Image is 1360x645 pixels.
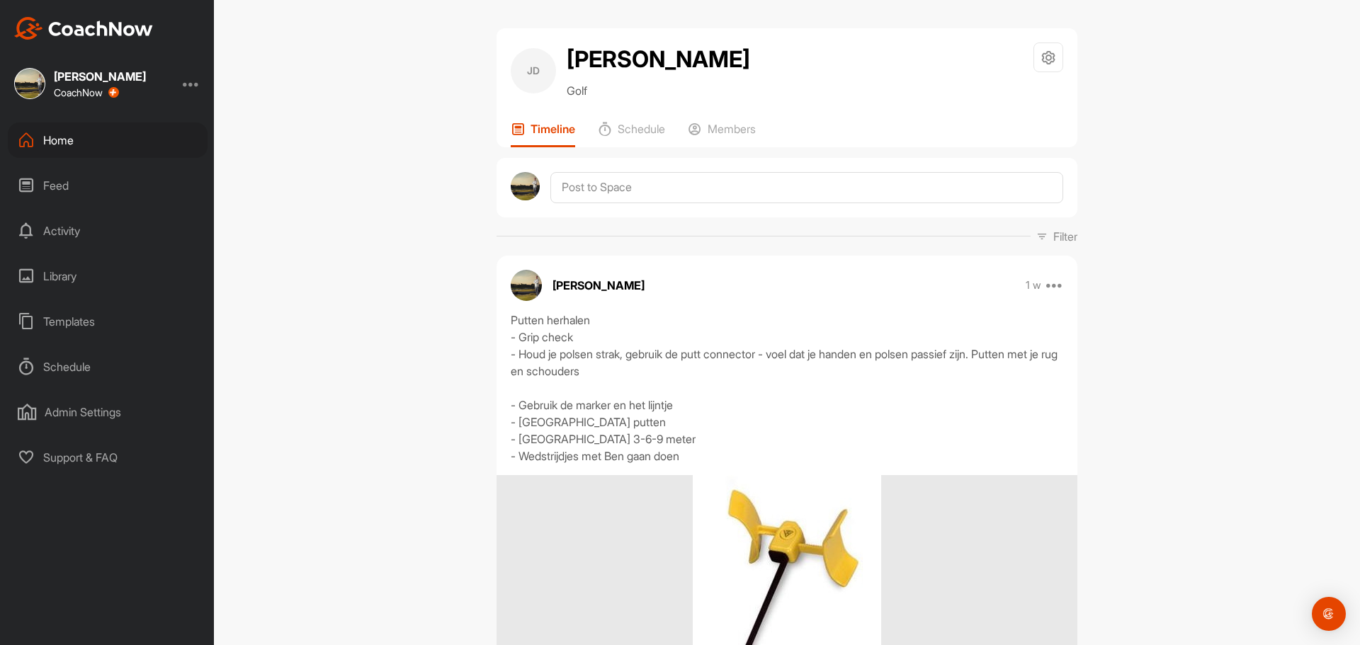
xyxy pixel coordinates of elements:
div: JD [511,48,556,93]
img: CoachNow [14,17,153,40]
p: [PERSON_NAME] [552,277,645,294]
h2: [PERSON_NAME] [567,42,750,76]
div: [PERSON_NAME] [54,71,146,82]
div: Feed [8,168,208,203]
p: 1 w [1026,278,1041,292]
div: Schedule [8,349,208,384]
div: Activity [8,213,208,249]
div: Open Intercom Messenger [1312,597,1346,631]
div: Admin Settings [8,394,208,430]
p: Timeline [531,122,575,136]
div: Home [8,122,208,158]
p: Schedule [618,122,665,136]
p: Golf [567,82,750,99]
p: Filter [1053,228,1077,245]
img: square_9a2f47b6fabe5c3e6d7c00687b59be2d.jpg [14,68,45,99]
div: Support & FAQ [8,440,208,475]
div: CoachNow [54,87,119,98]
div: Putten herhalen - Grip check - Houd je polsen strak, gebruik de putt connector - voel dat je hand... [511,312,1063,464]
p: Members [708,122,756,136]
img: avatar [511,172,540,201]
div: Templates [8,304,208,339]
img: avatar [511,270,542,301]
div: Library [8,258,208,294]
